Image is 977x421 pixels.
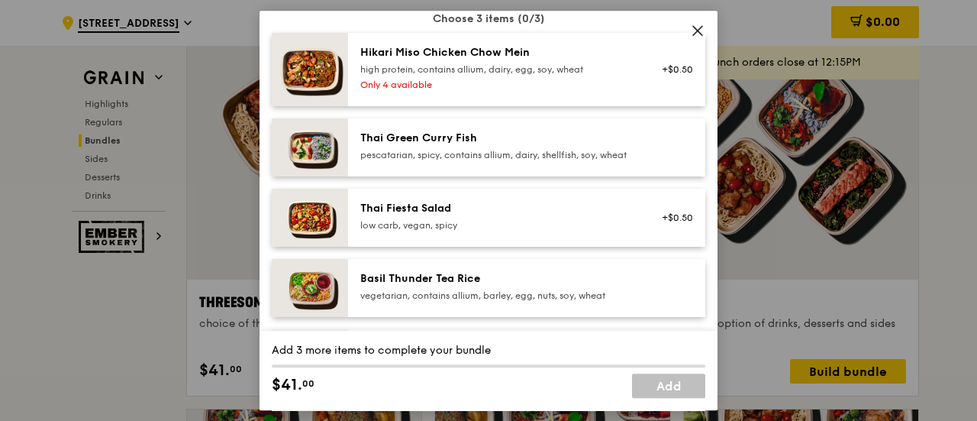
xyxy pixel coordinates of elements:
[360,63,634,76] div: high protein, contains allium, dairy, egg, soy, wheat
[632,374,705,398] a: Add
[360,271,634,287] div: Basil Thunder Tea Rice
[272,11,705,27] div: Choose 3 items (0/3)
[272,33,348,106] img: daily_normal_Hikari_Miso_Chicken_Chow_Mein__Horizontal_.jpg
[360,79,634,91] div: Only 4 available
[302,377,314,390] span: 00
[653,63,693,76] div: +$0.50
[360,131,634,146] div: Thai Green Curry Fish
[360,290,634,302] div: vegetarian, contains allium, barley, egg, nuts, soy, wheat
[272,118,348,176] img: daily_normal_HORZ-Thai-Green-Curry-Fish.jpg
[272,374,302,397] span: $41.
[360,45,634,60] div: Hikari Miso Chicken Chow Mein
[360,149,634,161] div: pescatarian, spicy, contains allium, dairy, shellfish, soy, wheat
[272,343,705,358] div: Add 3 more items to complete your bundle
[360,201,634,216] div: Thai Fiesta Salad
[360,219,634,232] div: low carb, vegan, spicy
[653,212,693,224] div: +$0.50
[272,189,348,247] img: daily_normal_Thai_Fiesta_Salad__Horizontal_.jpg
[272,259,348,317] img: daily_normal_HORZ-Basil-Thunder-Tea-Rice.jpg
[272,329,348,387] img: daily_normal_HORZ-Grilled-Farm-Fresh-Chicken.jpg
